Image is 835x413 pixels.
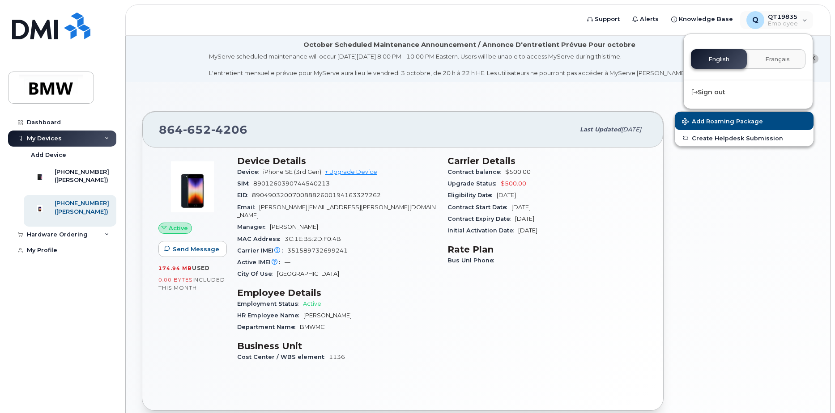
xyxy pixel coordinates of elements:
[159,123,247,136] span: 864
[447,169,505,175] span: Contract balance
[237,156,437,166] h3: Device Details
[211,123,247,136] span: 4206
[447,180,501,187] span: Upgrade Status
[505,169,531,175] span: $500.00
[183,123,211,136] span: 652
[796,374,828,406] iframe: Messenger Launcher
[447,244,647,255] h3: Rate Plan
[169,224,188,232] span: Active
[237,236,285,242] span: MAC Address
[166,160,219,214] img: image20231002-3703462-1angbar.jpeg
[158,276,225,291] span: included this month
[173,245,219,253] span: Send Message
[237,270,277,277] span: City Of Use
[237,354,329,360] span: Cost Center / WBS element
[765,56,790,63] span: Français
[277,270,339,277] span: [GEOGRAPHIC_DATA]
[209,52,730,77] div: MyServe scheduled maintenance will occur [DATE][DATE] 8:00 PM - 10:00 PM Eastern. Users will be u...
[447,227,518,234] span: Initial Activation Date
[675,130,814,146] a: Create Helpdesk Submission
[621,126,641,133] span: [DATE]
[285,259,290,265] span: —
[158,265,192,271] span: 174.94 MB
[303,300,321,307] span: Active
[237,341,437,351] h3: Business Unit
[192,265,210,271] span: used
[237,192,252,198] span: EID
[237,223,270,230] span: Manager
[237,312,303,319] span: HR Employee Name
[511,204,531,211] span: [DATE]
[675,112,814,130] button: Add Roaming Package
[237,259,285,265] span: Active IMEI
[501,180,526,187] span: $500.00
[270,223,318,230] span: [PERSON_NAME]
[237,169,263,175] span: Device
[447,257,498,264] span: Bus Unl Phone
[447,204,511,211] span: Contract Start Date
[580,126,621,133] span: Last updated
[285,236,341,242] span: 3C:1E:B5:2D:F0:4B
[682,118,763,126] span: Add Roaming Package
[252,192,381,198] span: 89049032007008882600194163327262
[497,192,516,198] span: [DATE]
[300,324,325,330] span: BMWMC
[684,84,813,101] div: Sign out
[303,40,635,50] div: October Scheduled Maintenance Announcement / Annonce D'entretient Prévue Pour octobre
[447,156,647,166] h3: Carrier Details
[237,204,436,219] span: [PERSON_NAME][EMAIL_ADDRESS][PERSON_NAME][DOMAIN_NAME]
[447,215,515,222] span: Contract Expiry Date
[237,180,253,187] span: SIM
[329,354,345,360] span: 1136
[158,241,227,257] button: Send Message
[237,287,437,298] h3: Employee Details
[287,247,348,254] span: 351589732699241
[447,192,497,198] span: Eligibility Date
[237,324,300,330] span: Department Name
[518,227,537,234] span: [DATE]
[158,277,192,283] span: 0.00 Bytes
[515,215,534,222] span: [DATE]
[237,300,303,307] span: Employment Status
[237,204,259,211] span: Email
[303,312,352,319] span: [PERSON_NAME]
[253,180,330,187] span: 8901260390744540213
[325,169,377,175] a: + Upgrade Device
[263,169,321,175] span: iPhone SE (3rd Gen)
[237,247,287,254] span: Carrier IMEI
